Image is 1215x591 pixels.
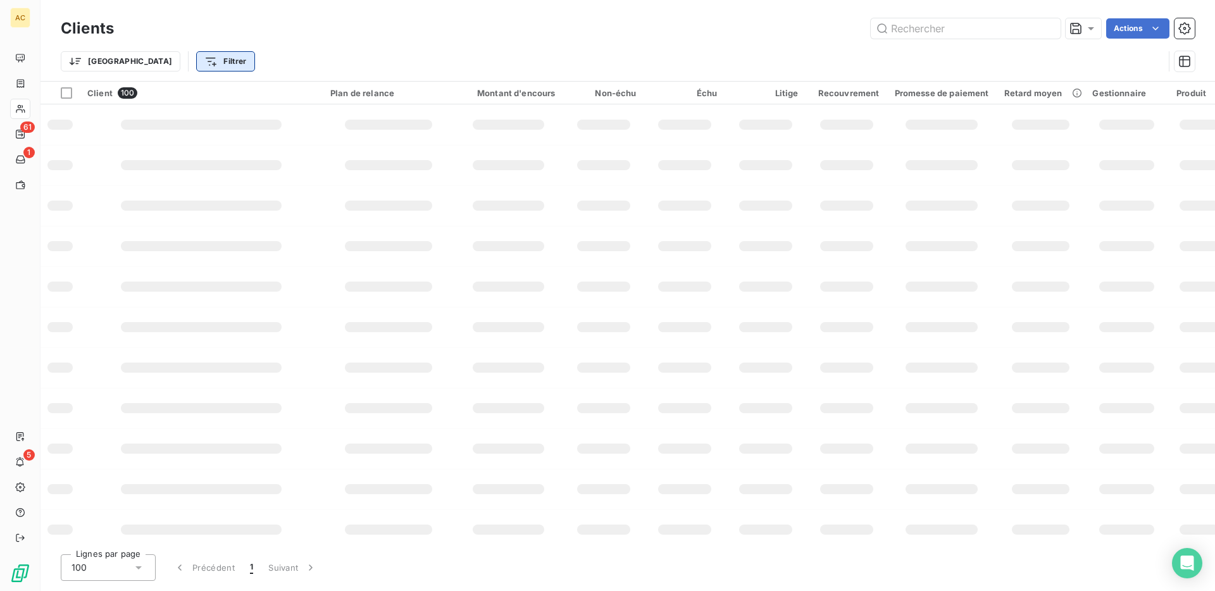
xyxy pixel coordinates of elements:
[61,17,114,40] h3: Clients
[1106,18,1169,39] button: Actions
[61,51,180,72] button: [GEOGRAPHIC_DATA]
[118,87,137,99] span: 100
[261,554,325,581] button: Suivant
[1004,88,1078,98] div: Retard moyen
[733,88,799,98] div: Litige
[330,88,447,98] div: Plan de relance
[571,88,637,98] div: Non-échu
[1092,88,1161,98] div: Gestionnaire
[10,563,30,583] img: Logo LeanPay
[166,554,242,581] button: Précédent
[196,51,254,72] button: Filtrer
[814,88,880,98] div: Recouvrement
[871,18,1061,39] input: Rechercher
[652,88,718,98] div: Échu
[87,88,113,98] span: Client
[23,449,35,461] span: 5
[20,121,35,133] span: 61
[250,561,253,574] span: 1
[72,561,87,574] span: 100
[462,88,556,98] div: Montant d'encours
[23,147,35,158] span: 1
[10,8,30,28] div: AC
[242,554,261,581] button: 1
[895,88,989,98] div: Promesse de paiement
[1172,548,1202,578] div: Open Intercom Messenger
